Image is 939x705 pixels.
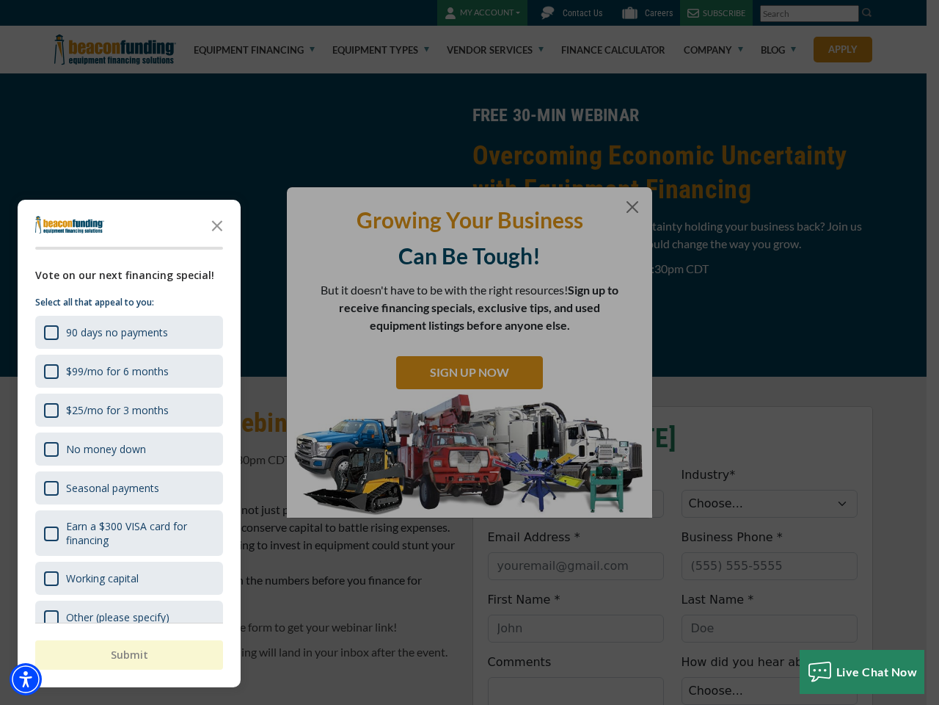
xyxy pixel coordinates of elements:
div: Seasonal payments [35,471,223,505]
div: Other (please specify) [66,610,169,624]
div: $99/mo for 6 months [66,364,169,378]
button: Submit [35,640,223,670]
div: Other (please specify) [35,601,223,634]
div: Seasonal payments [66,481,159,495]
p: Select all that appeal to you: [35,295,223,310]
div: No money down [66,442,146,456]
div: $99/mo for 6 months [35,355,223,388]
div: Earn a $300 VISA card for financing [66,519,214,547]
div: Survey [18,200,241,687]
div: Earn a $300 VISA card for financing [35,510,223,556]
div: Accessibility Menu [10,663,42,695]
div: Working capital [35,562,223,595]
div: Vote on our next financing special! [35,267,223,283]
div: $25/mo for 3 months [35,394,223,427]
div: Working capital [66,571,139,585]
div: No money down [35,433,223,466]
button: Close the survey [202,210,232,239]
span: Live Chat Now [836,665,918,679]
img: Company logo [35,216,104,234]
div: 90 days no payments [35,316,223,349]
div: $25/mo for 3 months [66,403,169,417]
div: 90 days no payments [66,325,168,339]
button: Live Chat Now [800,650,925,694]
